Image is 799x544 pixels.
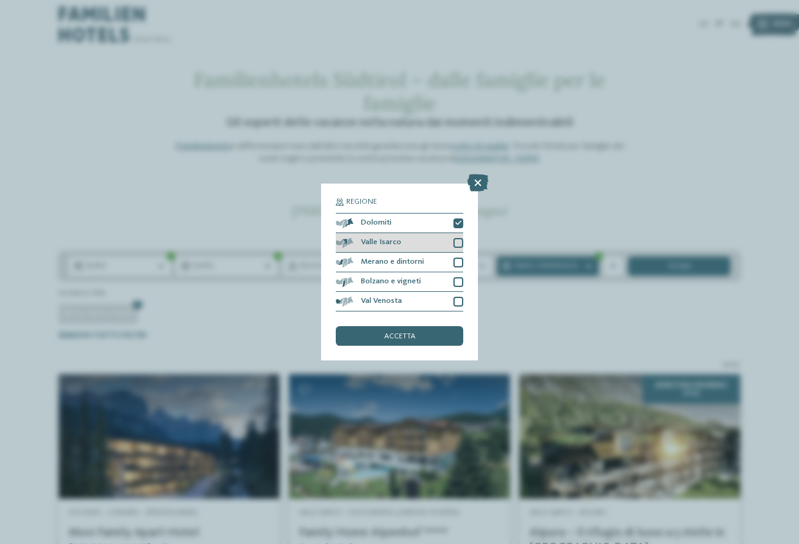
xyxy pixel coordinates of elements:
span: Val Venosta [361,297,402,305]
span: Merano e dintorni [361,258,424,266]
span: Regione [346,198,377,206]
span: Dolomiti [361,219,392,227]
span: accetta [384,333,415,341]
span: Valle Isarco [361,239,401,247]
span: Bolzano e vigneti [361,278,421,286]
